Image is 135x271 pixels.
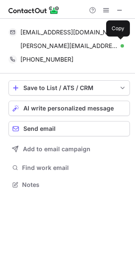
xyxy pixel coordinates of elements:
[8,121,130,136] button: Send email
[20,56,73,63] span: [PHONE_NUMBER]
[23,146,90,152] span: Add to email campaign
[22,181,127,189] span: Notes
[8,179,130,191] button: Notes
[8,101,130,116] button: AI write personalized message
[20,42,118,50] span: [PERSON_NAME][EMAIL_ADDRESS][DOMAIN_NAME]
[23,125,56,132] span: Send email
[8,162,130,174] button: Find work email
[8,141,130,157] button: Add to email campaign
[8,80,130,96] button: save-profile-one-click
[20,28,118,36] span: [EMAIL_ADDRESS][DOMAIN_NAME]
[23,105,114,112] span: AI write personalized message
[8,5,59,15] img: ContactOut v5.3.10
[23,85,115,91] div: Save to List / ATS / CRM
[22,164,127,172] span: Find work email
